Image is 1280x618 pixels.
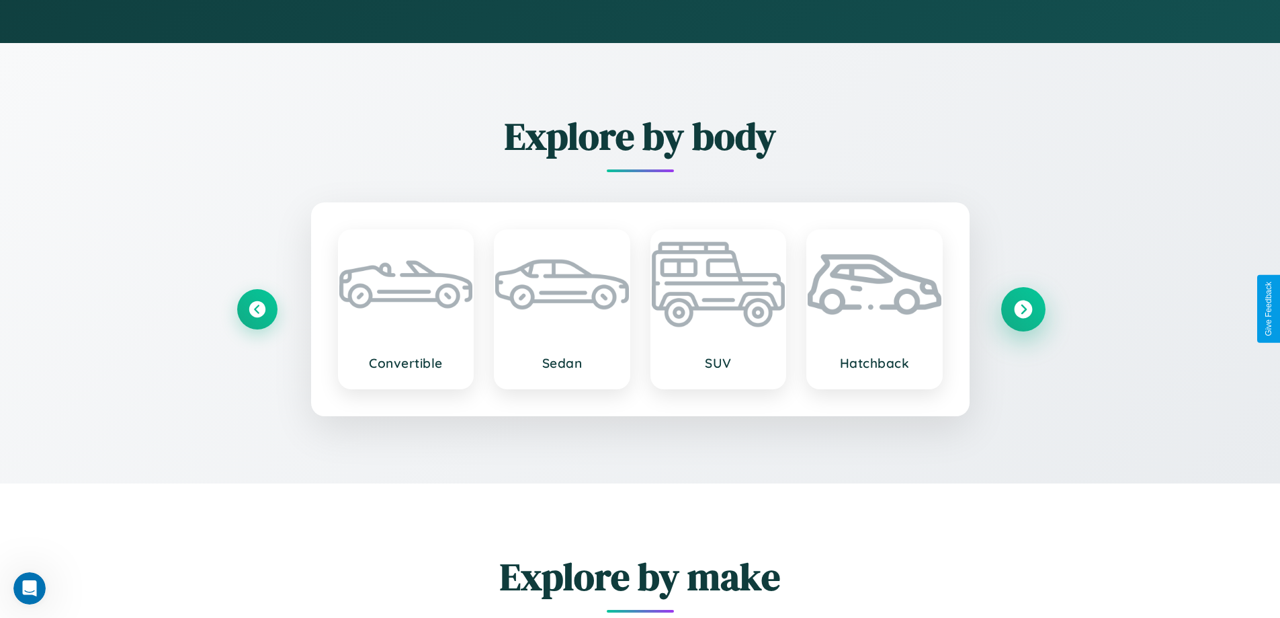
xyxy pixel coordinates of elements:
[821,355,928,371] h3: Hatchback
[509,355,615,371] h3: Sedan
[237,551,1043,603] h2: Explore by make
[353,355,460,371] h3: Convertible
[665,355,772,371] h3: SUV
[237,110,1043,162] h2: Explore by body
[13,572,46,605] iframe: Intercom live chat
[1264,282,1273,336] div: Give Feedback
